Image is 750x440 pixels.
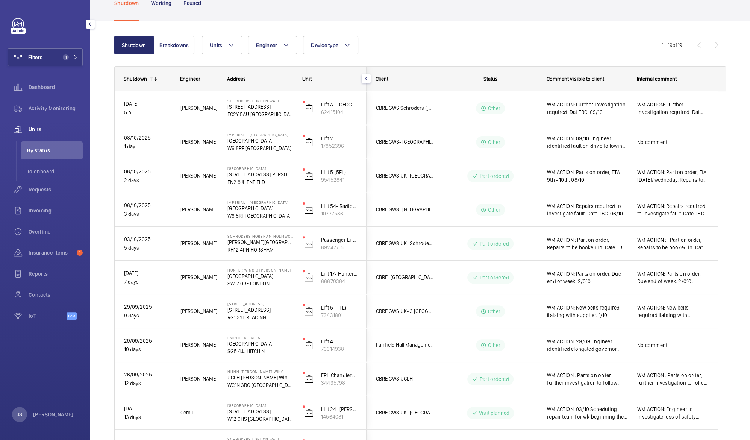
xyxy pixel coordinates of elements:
[305,239,314,248] img: elevator.svg
[321,345,357,353] p: 76014938
[29,126,83,133] span: Units
[124,413,171,422] p: 13 days
[29,228,83,235] span: Overtime
[63,54,69,60] span: 1
[321,176,357,184] p: 95452841
[488,308,501,315] p: Other
[27,147,83,154] span: By status
[637,138,708,146] span: No comment
[180,239,218,248] span: [PERSON_NAME]
[305,341,314,350] img: elevator.svg
[227,205,293,212] p: [GEOGRAPHIC_DATA]
[124,100,171,108] p: [DATE]
[637,304,708,319] span: WM ACTION: New belts required liaising with supplier. 1/10 [GEOGRAPHIC_DATA]
[124,76,147,82] div: Shutdown
[124,176,171,185] p: 2 days
[376,104,434,112] span: CBRE GWS Schroders ([GEOGRAPHIC_DATA])
[227,200,293,205] p: Imperial - [GEOGRAPHIC_DATA]
[154,36,194,54] button: Breakdowns
[8,48,83,66] button: Filters1
[479,172,509,180] p: Part ordered
[305,205,314,214] img: elevator.svg
[488,341,501,349] p: Other
[17,411,22,418] p: JS
[227,238,293,246] p: [PERSON_NAME][GEOGRAPHIC_DATA]
[124,337,171,345] p: 29/09/2025
[321,379,357,387] p: 34435798
[376,307,434,316] span: CBRE GWS UK- 3 [GEOGRAPHIC_DATA] [GEOGRAPHIC_DATA]
[124,108,171,117] p: 5 h
[547,405,627,420] span: WM ACTION: 03/10 Scheduling repair team for wk beginning the 6/10 to drain oil from tank to inves...
[124,278,171,286] p: 7 days
[321,338,357,345] p: Lift 4
[227,374,293,381] p: UCLH [PERSON_NAME] Wing, [STREET_ADDRESS],
[124,379,171,388] p: 12 days
[311,42,338,48] span: Device type
[227,403,293,408] p: [GEOGRAPHIC_DATA]
[488,105,501,112] p: Other
[227,111,293,118] p: EC2Y 5AU [GEOGRAPHIC_DATA]
[488,138,501,146] p: Other
[547,76,604,82] span: Comment visible to client
[637,168,708,184] span: WM ACTION: Part on order, EtA [DATE]/wedneday. Repairs to be booked.
[321,101,357,108] p: Lift A - [GEOGRAPHIC_DATA]/PL11 (G-8)
[180,408,218,417] span: Cem L.
[547,135,627,150] span: WM ACTION :09/10 Engineer identified fault on drive following Power interruption's. Further inves...
[227,171,293,178] p: [STREET_ADDRESS][PERSON_NAME]
[321,278,357,285] p: 66670384
[547,372,627,387] span: WM ACTION : Parts on order, further investigation to follow with new part. 08/10
[67,312,77,320] span: Beta
[114,36,154,54] button: Shutdown
[248,36,297,54] button: Engineer
[124,370,171,379] p: 26/09/2025
[547,236,627,251] span: WM ACTION : Part on order, Repairs to be booked in. Date TBC. 08/10
[227,137,293,144] p: [GEOGRAPHIC_DATA]
[321,413,357,420] p: 14564081
[637,76,677,82] span: Internal comment
[547,101,627,116] span: WM ACTION: Further investigation required. Dat TBC. 09/10
[321,270,357,278] p: Lift 17- Hunter Wing (7FL)
[124,404,171,413] p: [DATE]
[479,409,509,417] p: Visit planned
[202,36,242,54] button: Units
[180,76,200,82] span: Engineer
[29,291,83,299] span: Contacts
[305,273,314,282] img: elevator.svg
[637,372,708,387] span: WM ACTION : Parts on order, further investigation to follow with new part. 08/10
[124,303,171,311] p: 29/09/2025
[303,36,358,54] button: Device type
[305,307,314,316] img: elevator.svg
[488,206,501,214] p: Other
[29,270,83,278] span: Reports
[227,103,293,111] p: [STREET_ADDRESS]
[321,311,357,319] p: 73431801
[662,42,682,48] span: 1 - 19 19
[180,341,218,349] span: [PERSON_NAME]
[376,76,388,82] span: Client
[124,244,171,252] p: 5 days
[376,205,434,214] span: CBRE GWS- [GEOGRAPHIC_DATA] ([GEOGRAPHIC_DATA])
[180,104,218,112] span: [PERSON_NAME]
[77,250,83,256] span: 1
[673,42,677,48] span: of
[321,142,357,150] p: 17852396
[227,212,293,220] p: W6 8RF [GEOGRAPHIC_DATA]
[305,171,314,181] img: elevator.svg
[180,138,218,146] span: [PERSON_NAME]
[124,142,171,151] p: 1 day
[180,171,218,180] span: [PERSON_NAME]
[28,53,42,61] span: Filters
[227,132,293,137] p: Imperial - [GEOGRAPHIC_DATA]
[321,210,357,217] p: 10777536
[305,104,314,113] img: elevator.svg
[29,83,83,91] span: Dashboard
[637,202,708,217] span: WM ACTION: Repairs required to investigate fault. Date TBC. 06/10 [GEOGRAPHIC_DATA]
[637,270,708,285] span: WM ACTION: Parts on order, Due end of week. 2/010 [GEOGRAPHIC_DATA] WM ACTION: Quote to be sent. ...
[547,304,627,319] span: WM ACTION: New belts required liaising with supplier. 1/10
[227,76,246,82] span: Address
[124,269,171,278] p: [DATE]
[29,207,83,214] span: Invoicing
[180,273,218,282] span: [PERSON_NAME]
[227,306,293,314] p: [STREET_ADDRESS]
[547,202,627,217] span: WM ACTION: Repairs required to investigate fault. Date TBC. 06/10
